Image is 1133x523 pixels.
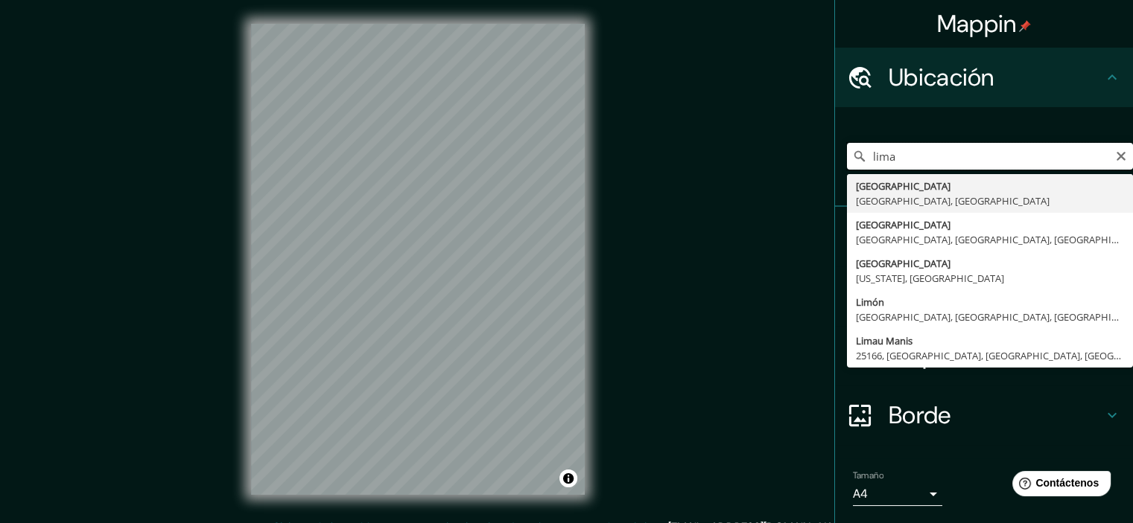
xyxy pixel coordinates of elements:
[835,326,1133,385] div: Disposición
[559,469,577,487] button: Activar o desactivar atribución
[856,257,950,270] font: [GEOGRAPHIC_DATA]
[853,482,942,506] div: A4
[937,8,1017,39] font: Mappin
[856,295,884,309] font: Limón
[835,266,1133,326] div: Estilo
[889,62,994,93] font: Ubicación
[853,486,868,501] font: A4
[835,385,1133,445] div: Borde
[856,194,1050,208] font: [GEOGRAPHIC_DATA], [GEOGRAPHIC_DATA]
[847,143,1133,170] input: Elige tu ciudad o zona
[856,272,1004,285] font: [US_STATE], [GEOGRAPHIC_DATA]
[1000,465,1117,507] iframe: Lanzador de widgets de ayuda
[1115,148,1127,162] button: Claro
[856,334,913,347] font: Limau Manis
[889,400,951,431] font: Borde
[853,469,883,481] font: Tamaño
[1019,20,1031,32] img: pin-icon.png
[251,24,585,495] canvas: Mapa
[835,207,1133,266] div: Patas
[856,179,950,193] font: [GEOGRAPHIC_DATA]
[856,218,950,231] font: [GEOGRAPHIC_DATA]
[835,48,1133,107] div: Ubicación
